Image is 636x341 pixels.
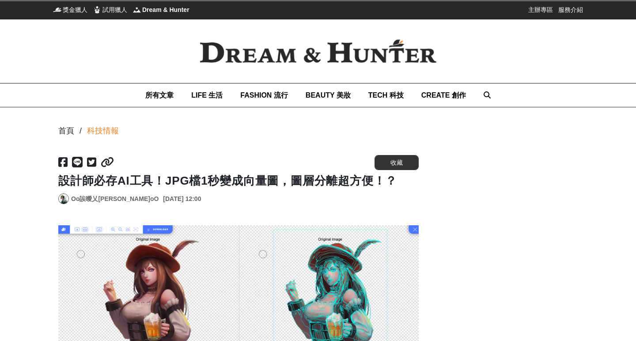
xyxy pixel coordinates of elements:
[368,91,404,99] span: TECH 科技
[191,83,223,107] a: LIFE 生活
[145,83,174,107] a: 所有文章
[240,91,288,99] span: FASHION 流行
[421,83,466,107] a: CREATE 創作
[102,5,127,14] span: 試用獵人
[163,194,201,204] div: [DATE] 12:00
[142,5,189,14] span: Dream & Hunter
[528,5,553,14] a: 主辦專區
[306,83,351,107] a: BEAUTY 美妝
[558,5,583,14] a: 服務介紹
[368,83,404,107] a: TECH 科技
[240,83,288,107] a: FASHION 流行
[191,91,223,99] span: LIFE 生活
[71,194,159,204] a: Oo誒曖乂[PERSON_NAME]oO
[53,5,87,14] a: 獎金獵人獎金獵人
[87,125,119,137] a: 科技情報
[375,155,419,170] button: 收藏
[306,91,351,99] span: BEAUTY 美妝
[421,91,466,99] span: CREATE 創作
[53,5,62,14] img: 獎金獵人
[58,125,74,137] div: 首頁
[59,194,68,204] img: Avatar
[58,174,419,188] h1: 設計師必存AI工具！JPG檔1秒變成向量圖，圖層分離超方便！？
[132,5,189,14] a: Dream & HunterDream & Hunter
[145,91,174,99] span: 所有文章
[132,5,141,14] img: Dream & Hunter
[63,5,87,14] span: 獎金獵人
[185,25,450,77] img: Dream & Hunter
[58,193,69,204] a: Avatar
[79,125,82,137] div: /
[93,5,127,14] a: 試用獵人試用獵人
[93,5,102,14] img: 試用獵人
